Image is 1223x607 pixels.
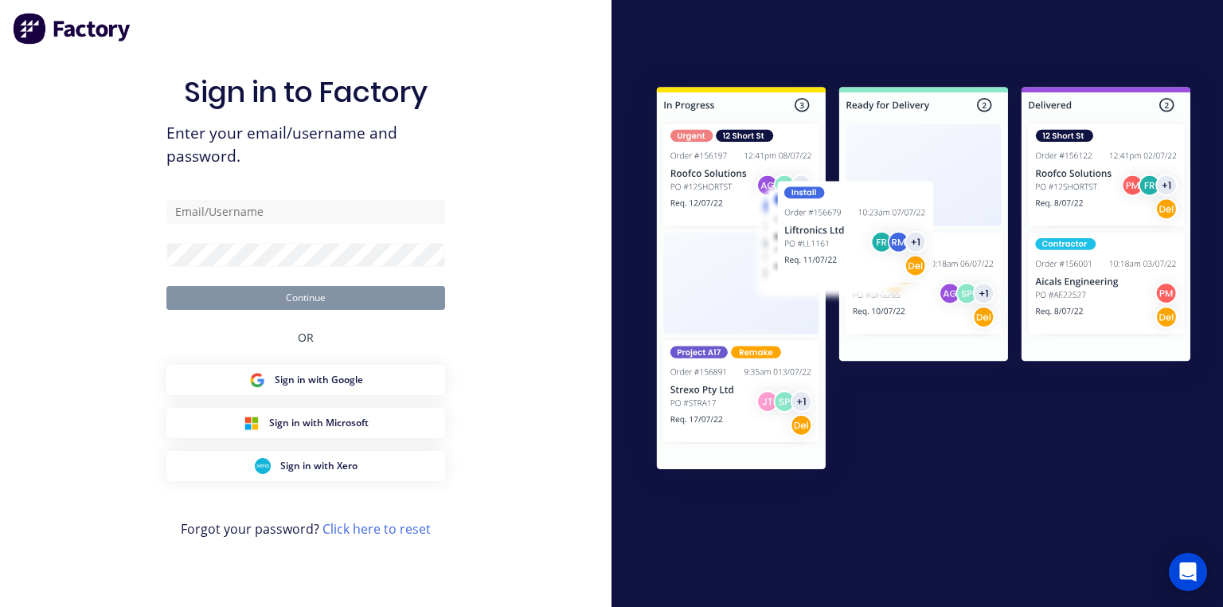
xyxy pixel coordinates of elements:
[322,520,431,538] a: Click here to reset
[249,372,265,388] img: Google Sign in
[1169,553,1207,591] div: Open Intercom Messenger
[166,451,445,481] button: Xero Sign inSign in with Xero
[280,459,358,473] span: Sign in with Xero
[298,310,314,365] div: OR
[624,57,1223,504] img: Sign in
[184,75,428,109] h1: Sign in to Factory
[255,458,271,474] img: Xero Sign in
[269,416,369,430] span: Sign in with Microsoft
[166,200,445,224] input: Email/Username
[166,286,445,310] button: Continue
[13,13,132,45] img: Factory
[166,122,445,168] span: Enter your email/username and password.
[181,519,431,538] span: Forgot your password?
[166,408,445,438] button: Microsoft Sign inSign in with Microsoft
[244,415,260,431] img: Microsoft Sign in
[166,365,445,395] button: Google Sign inSign in with Google
[275,373,363,387] span: Sign in with Google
